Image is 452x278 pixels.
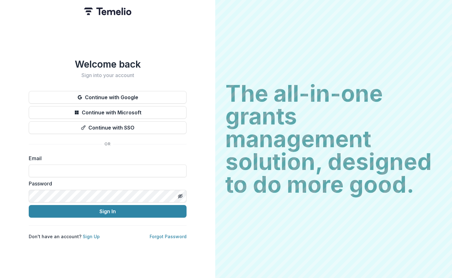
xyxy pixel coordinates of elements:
[84,8,131,15] img: Temelio
[29,106,187,119] button: Continue with Microsoft
[83,234,100,239] a: Sign Up
[29,121,187,134] button: Continue with SSO
[29,205,187,218] button: Sign In
[29,91,187,104] button: Continue with Google
[150,234,187,239] a: Forgot Password
[175,191,185,201] button: Toggle password visibility
[29,233,100,240] p: Don't have an account?
[29,58,187,70] h1: Welcome back
[29,154,183,162] label: Email
[29,72,187,78] h2: Sign into your account
[29,180,183,187] label: Password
